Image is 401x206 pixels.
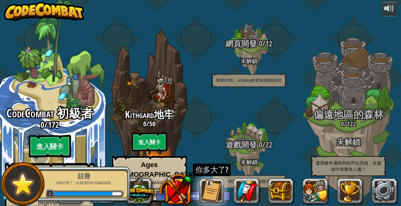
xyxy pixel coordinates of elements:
[4,2,84,21] img: CodeCombat - Learn how to code by playing a game
[299,120,398,127] h3: /
[100,120,199,127] h3: /
[225,139,257,150] span: 遊戲開發
[299,138,398,146] h3: 未解鎖
[341,119,344,128] span: 0
[381,2,397,17] button: 調整音量
[48,119,59,130] span: 172
[265,38,272,49] span: 12
[257,139,262,150] span: 0
[199,40,299,48] h3: /
[347,119,356,128] span: 122
[29,135,71,158] btn: 進入關卡
[257,38,262,49] span: 0
[6,105,93,122] span: CodeCombat 初級者
[199,58,299,64] h4: 未解鎖
[199,159,299,165] h4: 未解鎖
[199,141,299,149] h3: /
[193,164,231,176] div: 你多大了?
[316,160,382,172] span: 運用條件邏輯和程序化思維，在森林中智勝食人魔！
[265,139,272,150] span: 22
[132,133,167,151] btn: 進入關卡
[313,108,384,121] span: 偏遠地區的森林
[225,38,257,49] span: 網頁開發
[216,78,282,83] span: 學習HTML、scripting和更多的網頁程式
[125,108,174,121] span: Kithgard地牢
[8,170,37,198] img: default.png
[45,172,124,181] div: 註冊
[46,189,54,198] span: 1
[41,119,44,130] span: 0
[116,161,199,178] strong: Ages [DEMOGRAPHIC_DATA]+
[149,119,155,128] span: 50
[143,119,146,128] span: 0
[45,181,124,185] p: 你剛註冊了一款最讚的程式編碼遊戲。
